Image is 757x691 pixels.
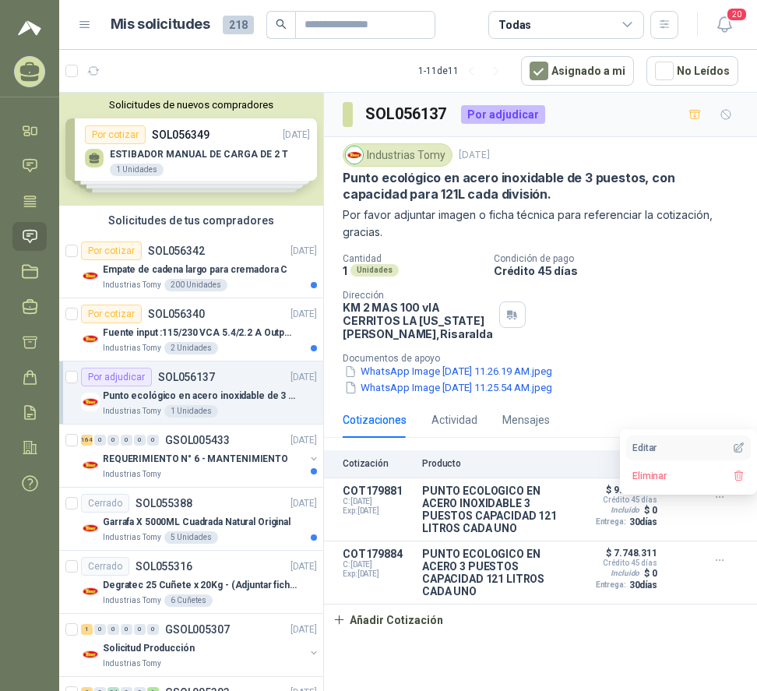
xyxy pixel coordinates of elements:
[81,435,93,446] div: 164
[59,298,323,361] a: Por cotizarSOL056340[DATE] Company LogoFuente input :115/230 VCA 5.4/2.2 A Output: 24 VDC 10 A 47...
[343,560,413,569] span: C: [DATE]
[494,253,751,264] p: Condición de pago
[343,548,413,560] p: COT179884
[164,342,218,354] div: 2 Unidades
[136,498,192,509] p: SOL055388
[276,19,287,30] span: search
[596,517,626,526] span: Entrega:
[431,411,477,428] div: Actividad
[81,368,152,386] div: Por adjudicar
[81,431,320,481] a: 164 0 0 0 0 0 GSOL005433[DATE] Company LogoREQUERIMIENTO N° 6 - MANTENIMIENTOIndustrias Tomy
[629,516,657,527] p: 30 días
[350,264,399,277] div: Unidades
[422,458,570,469] p: Producto
[343,485,413,497] p: COT179881
[607,504,643,516] div: Incluido
[18,19,41,37] img: Logo peakr
[59,361,323,425] a: Por adjudicarSOL056137[DATE] Company LogoPunto ecológico en acero inoxidable de 3 puestos, con ca...
[121,624,132,635] div: 0
[103,641,195,656] p: Solicitud Producción
[343,290,493,301] p: Dirección
[343,143,452,167] div: Industrias Tomy
[606,548,657,559] p: $ 7.748.311
[164,405,218,418] div: 1 Unidades
[165,624,230,635] p: GSOL005307
[498,16,531,33] div: Todas
[603,559,657,567] p: Crédito 45 días
[81,241,142,260] div: Por cotizar
[81,557,129,576] div: Cerrado
[607,567,643,580] div: Incluido
[65,99,317,111] button: Solicitudes de nuevos compradores
[81,645,100,664] img: Company Logo
[459,148,490,163] p: [DATE]
[164,279,227,291] div: 200 Unidades
[81,305,142,323] div: Por cotizar
[343,569,413,579] span: Exp: [DATE]
[343,506,413,516] span: Exp: [DATE]
[626,435,751,460] button: Editar
[59,488,323,551] a: CerradoSOL055388[DATE] Company LogoGarrafa X 5000ML Cuadrada Natural OriginalIndustrias Tomy5 Uni...
[365,102,449,126] h3: SOL056137
[418,58,509,83] div: 1 - 11 de 11
[644,505,657,516] p: $ 0
[629,580,657,591] p: 30 días
[103,531,161,544] p: Industrias Tomy
[59,551,323,614] a: CerradoSOL055316[DATE] Company LogoDegratec 25 Cuñete x 20Kg - (Adjuntar ficha técnica)Industrias...
[103,326,297,340] p: Fuente input :115/230 VCA 5.4/2.2 A Output: 24 VDC 10 A 47-63 Hz
[343,253,481,264] p: Cantidad
[147,435,159,446] div: 0
[343,411,407,428] div: Cotizaciones
[164,531,218,544] div: 5 Unidades
[107,624,119,635] div: 0
[290,244,317,259] p: [DATE]
[710,11,738,39] button: 20
[324,605,452,636] button: Añadir Cotización
[81,456,100,474] img: Company Logo
[603,495,657,504] p: Crédito 45 días
[94,435,106,446] div: 0
[94,624,106,635] div: 0
[422,485,570,534] p: PUNTO ECOLOGICO EN ACERO INOXIDABLE 3 PUESTOS CAPACIDAD 121 LITROS CADA UNO
[103,452,288,467] p: REQUERIMIENTO N° 6 - MANTENIMIENTO
[290,496,317,511] p: [DATE]
[59,206,323,235] div: Solicitudes de tus compradores
[343,497,413,506] span: C: [DATE]
[343,379,554,396] button: WhatsApp Image [DATE] 11.25.54 AM.jpeg
[290,622,317,637] p: [DATE]
[121,435,132,446] div: 0
[343,364,554,380] button: WhatsApp Image [DATE] 11.26.19 AM.jpeg
[81,620,320,670] a: 1 0 0 0 0 0 GSOL005307[DATE] Company LogoSolicitud ProducciónIndustrias Tomy
[343,170,738,203] p: Punto ecológico en acero inoxidable de 3 puestos, con capacidad para 121L cada división.
[422,548,570,598] p: PUNTO ECOLOGICO EN ACERO 3 PUESTOS CAPACIDAD 121 LITROS CADA UNO
[223,16,254,34] span: 218
[346,146,363,164] img: Company Logo
[148,245,205,256] p: SOL056342
[59,93,323,206] div: Solicitudes de nuevos compradoresPor cotizarSOL056349[DATE] ESTIBADOR MANUAL DE CARGA DE 2 T1 Uni...
[134,435,146,446] div: 0
[343,264,347,277] p: 1
[644,568,657,579] p: $ 0
[103,515,290,530] p: Garrafa X 5000ML Cuadrada Natural Original
[626,464,751,488] button: Eliminar
[103,389,297,404] p: Punto ecológico en acero inoxidable de 3 puestos, con capacidad para 121L cada división.
[81,494,129,513] div: Cerrado
[111,13,210,36] h1: Mis solicitudes
[158,372,215,383] p: SOL056137
[596,580,626,589] span: Entrega:
[103,658,161,670] p: Industrias Tomy
[343,206,738,241] p: Por favor adjuntar imagen o ficha técnica para referenciar la cotización, gracias.
[148,308,205,319] p: SOL056340
[136,561,192,572] p: SOL055316
[103,594,161,607] p: Industrias Tomy
[290,307,317,322] p: [DATE]
[579,458,657,469] p: Precio
[134,624,146,635] div: 0
[502,411,550,428] div: Mensajes
[290,559,317,574] p: [DATE]
[103,405,161,418] p: Industrias Tomy
[59,235,323,298] a: Por cotizarSOL056342[DATE] Company LogoEmpate de cadena largo para cremadora CIndustrias Tomy200 ...
[164,594,213,607] div: 6 Cuñetes
[103,342,161,354] p: Industrias Tomy
[521,56,634,86] button: Asignado a mi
